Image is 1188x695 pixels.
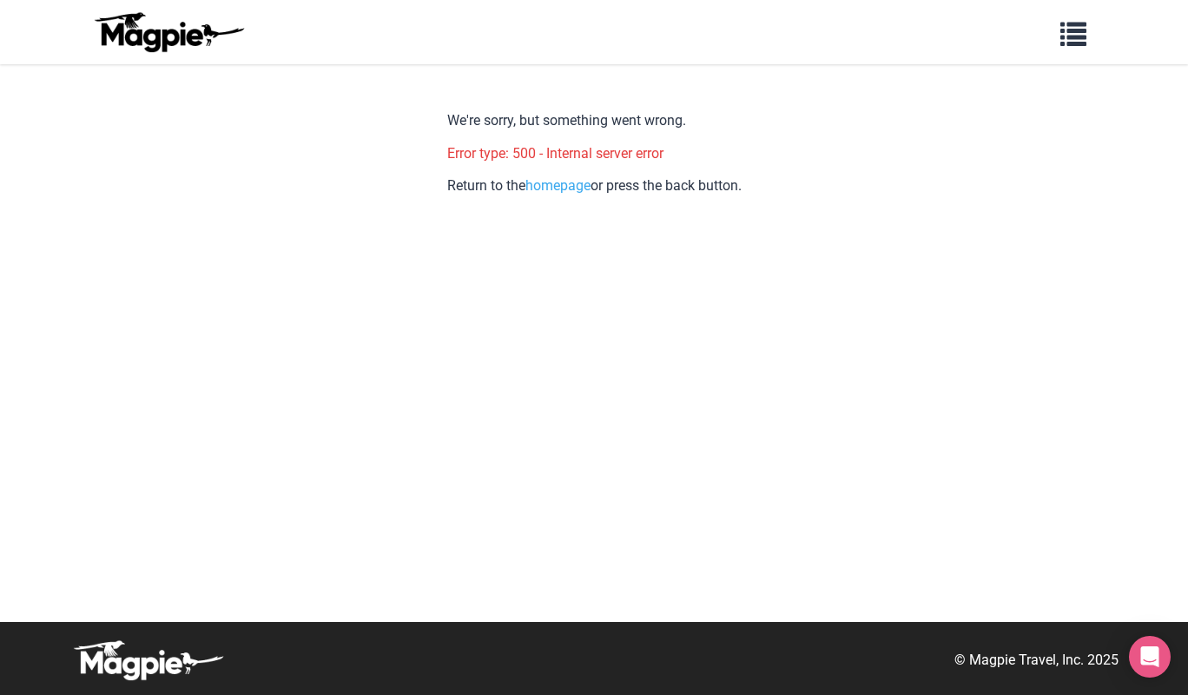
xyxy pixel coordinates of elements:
div: Open Intercom Messenger [1129,636,1171,678]
p: Error type: 500 - Internal server error [447,142,742,165]
p: © Magpie Travel, Inc. 2025 [954,649,1119,672]
p: Return to the or press the back button. [447,175,742,197]
p: We're sorry, but something went wrong. [447,109,742,132]
img: logo-ab69f6fb50320c5b225c76a69d11143b.png [90,11,247,53]
img: logo-white-d94fa1abed81b67a048b3d0f0ab5b955.png [69,639,226,681]
a: homepage [525,177,591,194]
